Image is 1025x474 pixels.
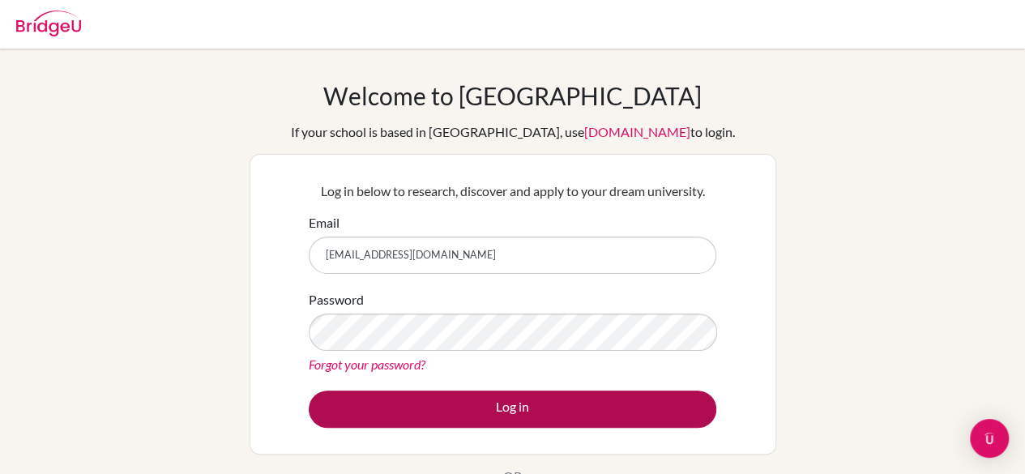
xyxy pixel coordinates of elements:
label: Password [309,290,364,310]
img: Bridge-U [16,11,81,36]
h1: Welcome to [GEOGRAPHIC_DATA] [323,81,702,110]
p: Log in below to research, discover and apply to your dream university. [309,181,716,201]
a: Forgot your password? [309,357,425,372]
div: If your school is based in [GEOGRAPHIC_DATA], use to login. [291,122,735,142]
div: Open Intercom Messenger [970,419,1009,458]
button: Log in [309,391,716,428]
a: [DOMAIN_NAME] [584,124,690,139]
label: Email [309,213,340,233]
